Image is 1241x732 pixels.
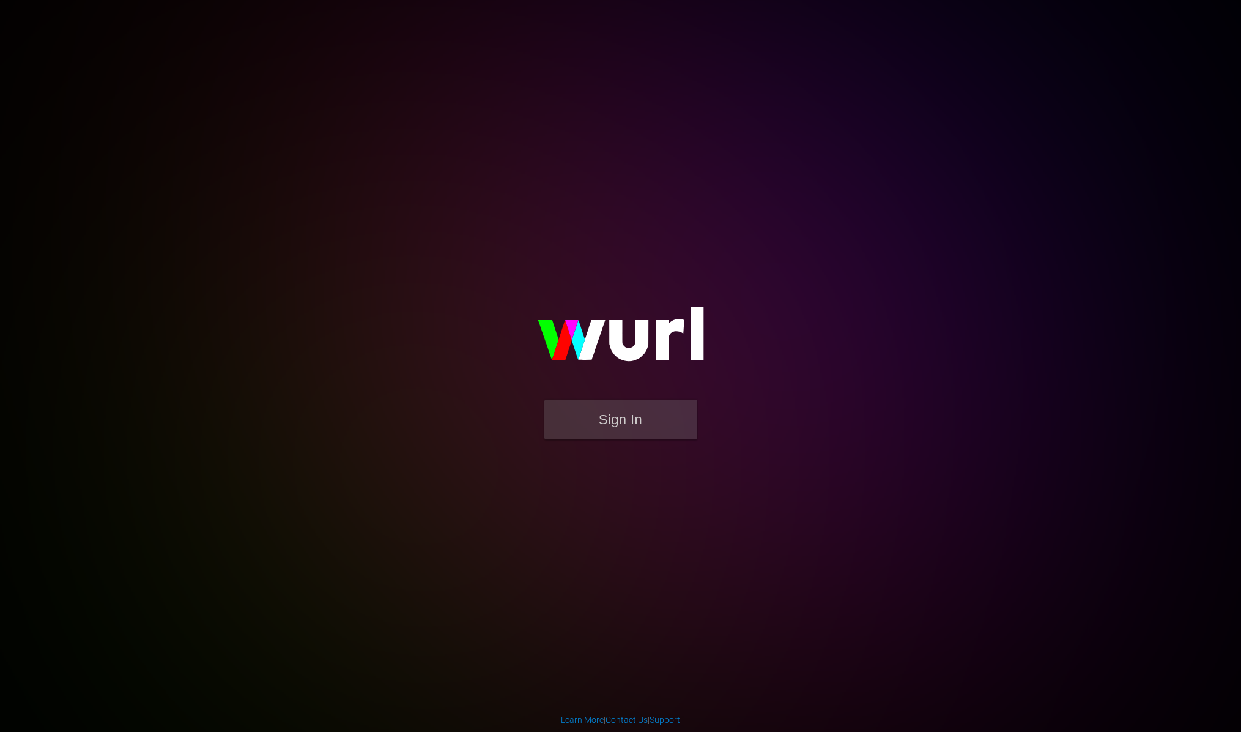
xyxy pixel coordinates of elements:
a: Support [650,715,680,725]
div: | | [561,714,680,726]
a: Contact Us [606,715,648,725]
img: wurl-logo-on-black-223613ac3d8ba8fe6dc639794a292ebdb59501304c7dfd60c99c58986ef67473.svg [498,280,743,399]
a: Learn More [561,715,604,725]
button: Sign In [544,400,697,439]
